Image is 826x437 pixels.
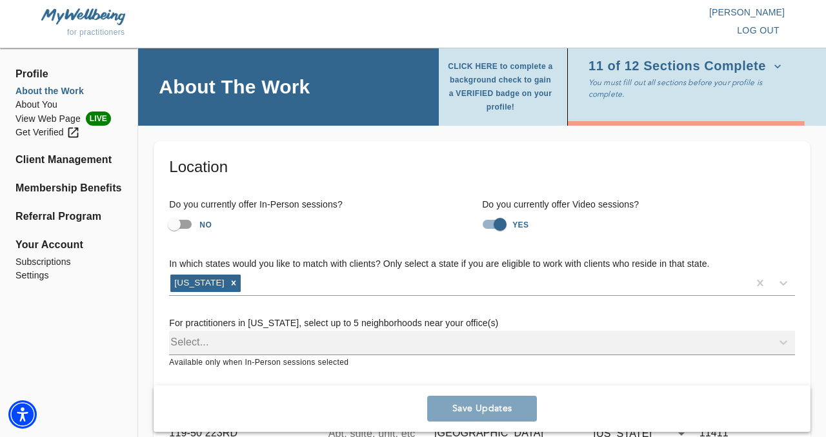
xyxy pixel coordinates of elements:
a: Membership Benefits [15,180,122,196]
span: for practitioners [67,28,125,37]
span: CLICK HERE to complete a background check to gain a VERIFIED badge on your profile! [447,60,554,114]
img: MyWellbeing [41,8,125,24]
span: LIVE [86,112,111,126]
a: View Web PageLIVE [15,112,122,126]
p: [PERSON_NAME] [413,6,785,19]
h5: Location [169,157,795,177]
a: Subscriptions [15,255,122,269]
h6: In which states would you like to match with clients? Only select a state if you are eligible to ... [169,257,795,271]
a: Get Verified [15,126,122,139]
p: You must fill out all sections before your profile is complete. [589,77,790,100]
button: 11 of 12 Sections Complete [589,56,787,77]
a: About You [15,98,122,112]
a: Settings [15,269,122,282]
span: log out [737,23,780,39]
strong: YES [512,220,529,229]
span: Available only when In-Person sessions selected [169,358,348,367]
div: Get Verified [15,126,80,139]
div: Accessibility Menu [8,400,37,429]
h4: About The Work [159,75,310,99]
button: log out [732,19,785,43]
a: Client Management [15,152,122,168]
h6: For practitioners in [US_STATE], select up to 5 neighborhoods near your office(s) [169,316,795,331]
h6: Do you currently offer Video sessions? [482,198,795,212]
strong: NO [199,220,212,229]
a: Referral Program [15,209,122,224]
button: CLICK HERE to complete a background check to gain a VERIFIED badge on your profile! [447,56,559,118]
a: About the Work [15,84,122,98]
span: 11 of 12 Sections Complete [589,60,781,73]
span: Your Account [15,237,122,253]
h6: Do you currently offer In-Person sessions? [169,198,482,212]
span: Profile [15,66,122,82]
div: [US_STATE] [170,275,226,291]
li: View Web Page [15,112,122,126]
